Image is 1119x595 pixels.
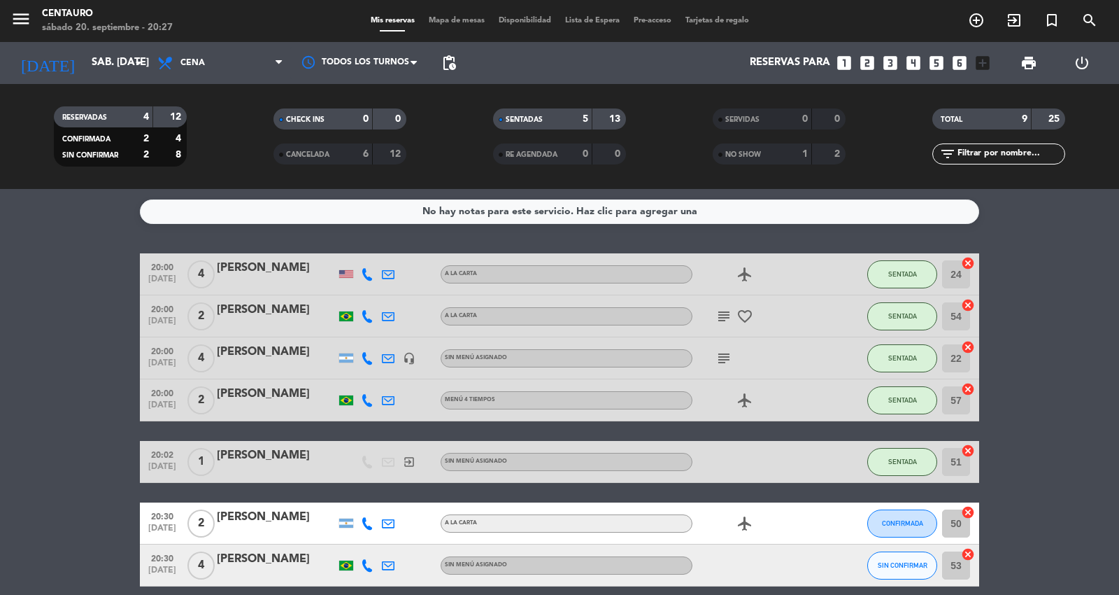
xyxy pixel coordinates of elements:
div: No hay notas para este servicio. Haz clic para agregar una [422,204,697,220]
span: Sin menú asignado [445,458,507,464]
span: Disponibilidad [492,17,558,24]
i: cancel [961,256,975,270]
span: CONFIRMADA [62,136,111,143]
span: 20:00 [145,342,180,358]
span: Pre-acceso [627,17,678,24]
span: 20:00 [145,300,180,316]
span: CHECK INS [286,116,325,123]
i: add_box [974,54,992,72]
button: SENTADA [867,302,937,330]
strong: 5 [583,114,588,124]
i: subject [715,308,732,325]
i: exit_to_app [403,456,415,468]
div: [PERSON_NAME] [217,550,336,568]
span: print [1020,55,1037,71]
button: SENTADA [867,386,937,414]
i: looks_one [835,54,853,72]
i: airplanemode_active [736,266,753,283]
i: add_circle_outline [968,12,985,29]
strong: 1 [802,149,808,159]
span: [DATE] [145,316,180,332]
span: 4 [187,552,215,580]
span: 20:00 [145,384,180,400]
i: subject [715,350,732,367]
span: RE AGENDADA [506,151,557,158]
strong: 0 [802,114,808,124]
div: [PERSON_NAME] [217,259,336,277]
strong: 6 [363,149,369,159]
div: sábado 20. septiembre - 20:27 [42,21,173,35]
span: Cena [180,58,205,68]
i: cancel [961,444,975,458]
span: SENTADA [888,458,917,465]
i: arrow_drop_down [130,55,147,71]
strong: 2 [834,149,843,159]
span: 20:30 [145,507,180,524]
strong: 0 [395,114,404,124]
span: 4 [187,344,215,372]
i: turned_in_not [1043,12,1060,29]
span: SENTADA [888,396,917,404]
span: SENTADA [888,354,917,362]
span: A LA CARTA [445,313,477,318]
span: NO SHOW [725,151,761,158]
span: 2 [187,302,215,330]
span: RESERVADAS [62,114,107,121]
strong: 12 [170,112,184,122]
span: SENTADAS [506,116,543,123]
strong: 8 [176,150,184,160]
i: [DATE] [10,48,85,78]
button: SENTADA [867,260,937,288]
span: A LA CARTA [445,271,477,276]
strong: 4 [176,134,184,143]
span: Tarjetas de regalo [678,17,756,24]
span: 20:30 [145,549,180,566]
span: [DATE] [145,274,180,290]
strong: 9 [1022,114,1027,124]
span: Mapa de mesas [422,17,492,24]
span: [DATE] [145,566,180,582]
i: headset_mic [403,352,415,365]
i: looks_4 [904,54,922,72]
span: Mis reservas [364,17,422,24]
span: SIN CONFIRMAR [62,152,118,159]
div: Centauro [42,7,173,21]
span: SERVIDAS [725,116,760,123]
span: [DATE] [145,400,180,416]
strong: 4 [143,112,149,122]
i: cancel [961,505,975,519]
span: 2 [187,386,215,414]
input: Filtrar por nombre... [956,146,1064,162]
span: 1 [187,448,215,476]
span: Lista de Espera [558,17,627,24]
div: [PERSON_NAME] [217,343,336,361]
span: SENTADA [888,312,917,320]
i: exit_to_app [1006,12,1022,29]
span: CANCELADA [286,151,329,158]
strong: 0 [834,114,843,124]
i: looks_5 [927,54,946,72]
i: looks_6 [950,54,969,72]
span: pending_actions [441,55,457,71]
div: [PERSON_NAME] [217,385,336,403]
div: [PERSON_NAME] [217,508,336,526]
span: Reservas para [750,57,830,69]
i: power_settings_new [1074,55,1090,71]
i: cancel [961,298,975,312]
strong: 0 [363,114,369,124]
i: cancel [961,382,975,396]
span: 2 [187,510,215,538]
span: Sin menú asignado [445,562,507,568]
strong: 2 [143,134,149,143]
span: [DATE] [145,462,180,478]
button: menu [10,8,31,34]
i: filter_list [939,146,956,162]
i: cancel [961,547,975,561]
i: looks_two [858,54,876,72]
strong: 25 [1048,114,1062,124]
span: TOTAL [941,116,962,123]
i: airplanemode_active [736,392,753,409]
span: A LA CARTA [445,520,477,526]
i: cancel [961,340,975,354]
span: MENÚ 4 TIEMPOS [445,397,495,402]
